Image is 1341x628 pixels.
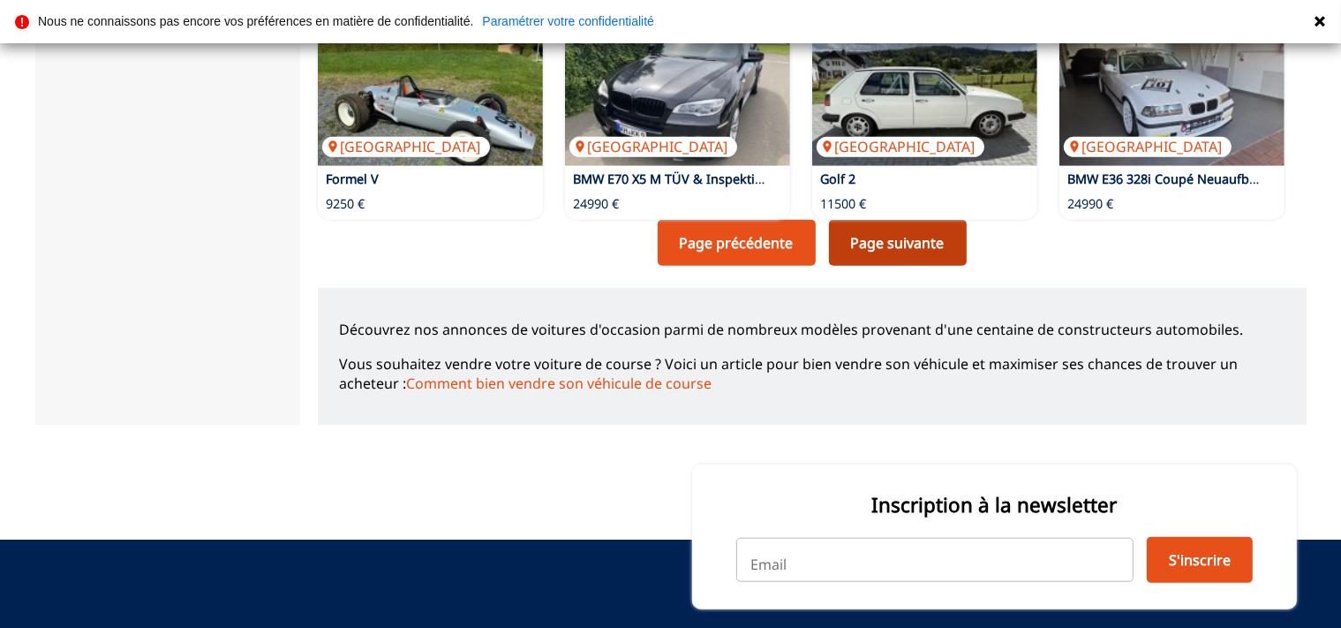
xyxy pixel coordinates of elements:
a: Page précédente [658,220,816,266]
p: [GEOGRAPHIC_DATA] [322,137,490,156]
img: Golf 2 [812,34,1037,166]
a: BMW E36 328i Coupé Neuaufbau DMSB Wagenpass OMP Zelle[GEOGRAPHIC_DATA] [1059,34,1284,166]
p: 11500 € [821,195,867,213]
a: Formel V[GEOGRAPHIC_DATA] [318,34,543,166]
p: [GEOGRAPHIC_DATA] [817,137,984,156]
button: S'inscrire [1147,537,1253,583]
a: Page suivante [829,220,967,266]
a: BMW E70 X5 M TÜV & Inspektion Neu TOP 693 PS[GEOGRAPHIC_DATA] [565,34,790,166]
p: Inscription à la newsletter [736,491,1253,518]
p: 24990 € [1068,195,1114,213]
p: Nous ne connaissons pas encore vos préférences en matière de confidentialité. [38,15,473,27]
a: Golf 2[GEOGRAPHIC_DATA] [812,34,1037,166]
img: BMW E36 328i Coupé Neuaufbau DMSB Wagenpass OMP Zelle [1059,34,1284,166]
input: Email [736,538,1134,582]
p: [GEOGRAPHIC_DATA] [1064,137,1232,156]
a: Formel V [327,170,380,187]
img: BMW E70 X5 M TÜV & Inspektion Neu TOP 693 PS [565,34,790,166]
p: Vous souhaitez vendre votre voiture de course ? Voici un article pour bien vendre son véhicule et... [340,354,1284,394]
p: Découvrez nos annonces de voitures d'occasion parmi de nombreux modèles provenant d'une centaine ... [340,320,1284,339]
a: Golf 2 [821,170,856,187]
p: 24990 € [574,195,620,213]
a: Paramétrer votre confidentialité [482,15,654,27]
a: BMW E70 X5 M TÜV & Inspektion Neu TOP 693 PS [574,170,871,187]
p: 9250 € [327,195,365,213]
img: Formel V [318,34,543,166]
p: [GEOGRAPHIC_DATA] [569,137,737,156]
a: Comment bien vendre son véhicule de course [407,374,712,393]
